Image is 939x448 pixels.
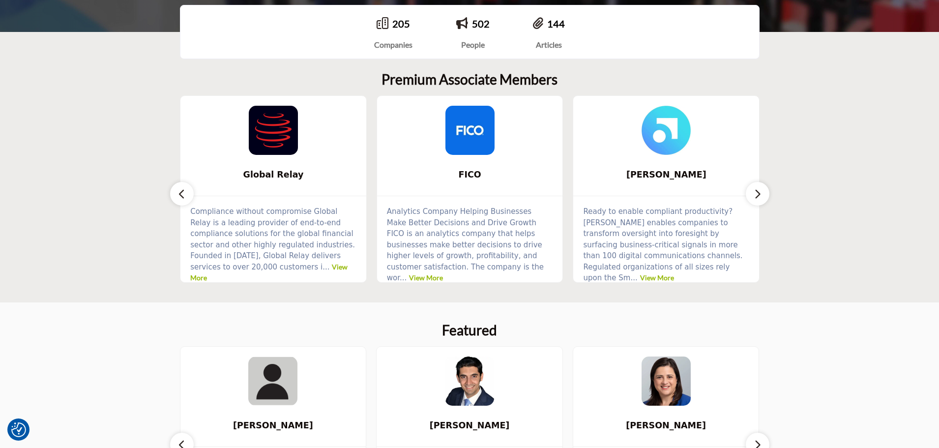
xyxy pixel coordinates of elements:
a: [PERSON_NAME] [377,413,562,439]
img: Smarsh [642,106,691,155]
p: Analytics Company Helping Businesses Make Better Decisions and Drive Growth FICO is an analytics ... [387,206,553,284]
img: Revisit consent button [11,422,26,437]
span: ... [630,273,637,282]
a: Global Relay [180,162,366,188]
img: Amy Matsuo [248,357,297,406]
b: FICO [392,162,548,188]
a: [PERSON_NAME] [573,413,759,439]
a: 205 [392,18,410,30]
span: ... [323,263,329,271]
b: Smarsh [588,162,744,188]
a: FICO [377,162,563,188]
div: Articles [533,39,565,51]
a: View More [190,263,348,282]
h2: Featured [442,322,497,339]
div: People [456,39,490,51]
img: FICO [445,106,495,155]
span: ... [400,273,407,282]
b: Bharat Sawhney [391,413,548,439]
img: Bharat Sawhney [445,357,494,406]
a: 502 [472,18,490,30]
p: Ready to enable compliant productivity? [PERSON_NAME] enables companies to transform oversight in... [583,206,749,284]
h2: Premium Associate Members [381,71,558,88]
a: 144 [547,18,565,30]
span: FICO [392,168,548,181]
img: Global Relay [249,106,298,155]
span: [PERSON_NAME] [391,419,548,432]
a: [PERSON_NAME] [180,413,366,439]
a: [PERSON_NAME] [573,162,759,188]
b: Claire Rajan [588,413,744,439]
a: View More [640,273,674,282]
span: [PERSON_NAME] [588,419,744,432]
button: Consent Preferences [11,422,26,437]
span: [PERSON_NAME] [195,419,352,432]
img: Claire Rajan [642,357,691,406]
span: [PERSON_NAME] [588,168,744,181]
div: Companies [374,39,412,51]
b: Amy Matsuo [195,413,352,439]
p: Compliance without compromise Global Relay is a leading provider of end-to-end compliance solutio... [190,206,356,284]
a: View More [409,273,443,282]
span: Global Relay [195,168,352,181]
b: Global Relay [195,162,352,188]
